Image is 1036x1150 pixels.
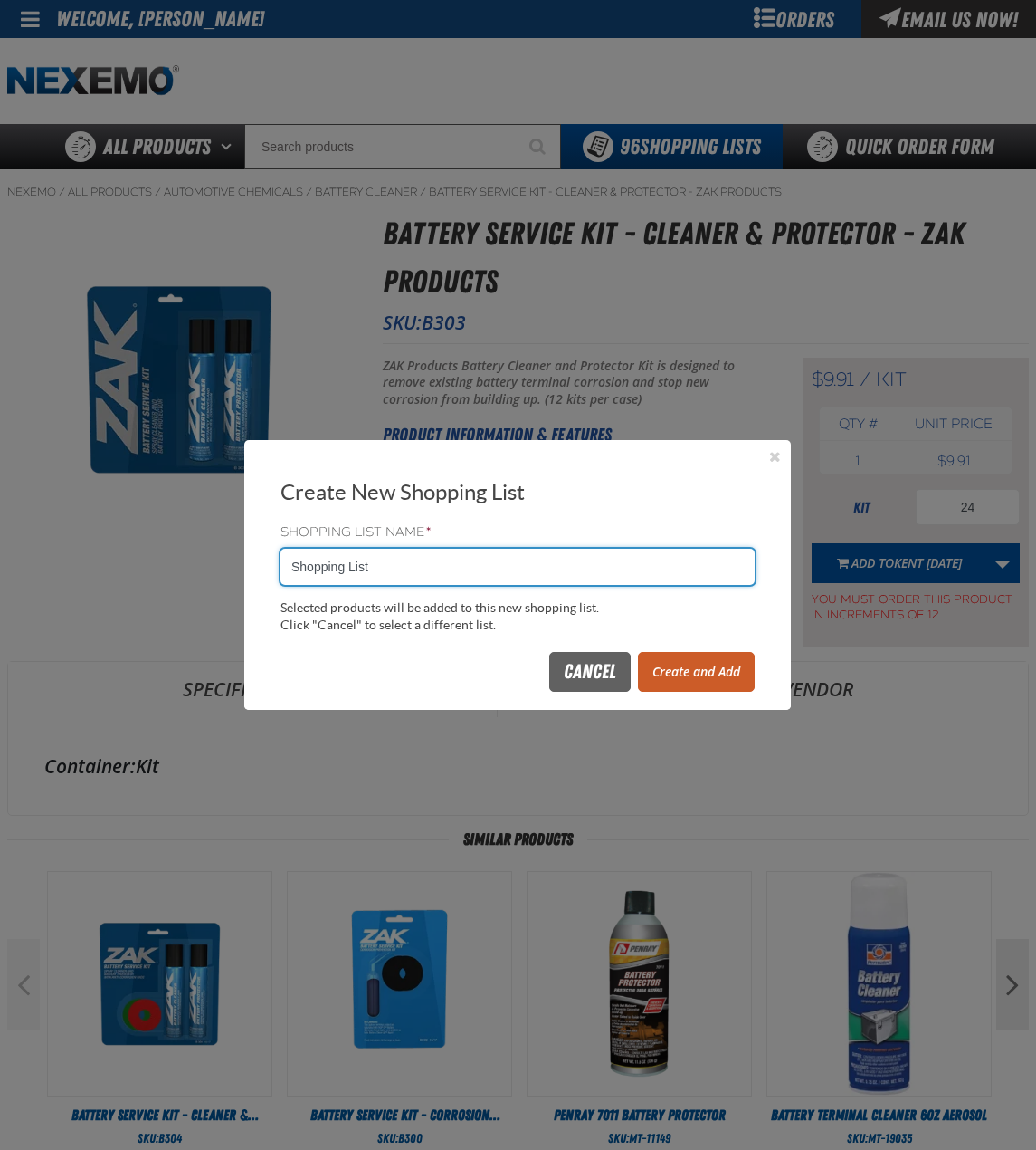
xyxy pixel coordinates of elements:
[638,652,755,692] button: Create and Add
[280,480,525,504] span: Create New Shopping List
[280,599,755,634] div: Selected products will be added to this new shopping list. Click "Cancel" to select a different l...
[280,524,755,541] label: Shopping List Name
[549,652,631,692] button: Cancel
[764,446,785,467] button: Close the Dialog
[280,549,755,585] input: Shopping List Name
